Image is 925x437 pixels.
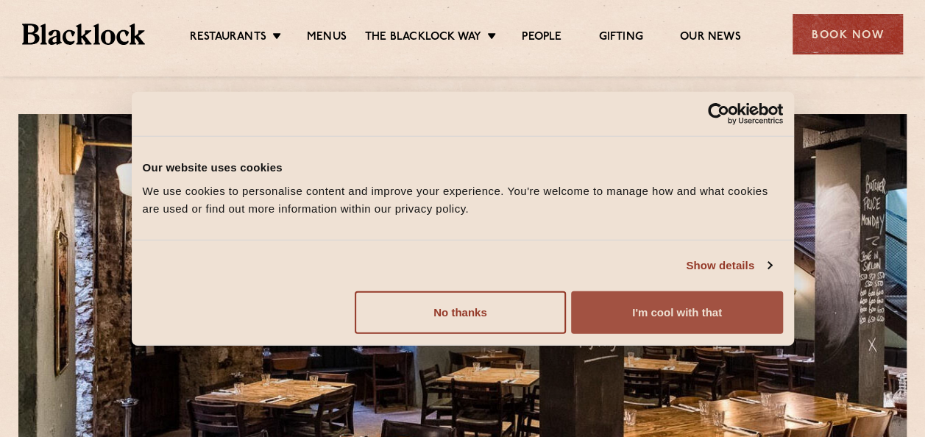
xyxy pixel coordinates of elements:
button: I'm cool with that [571,291,782,333]
div: Book Now [793,14,903,54]
a: Menus [307,30,347,46]
a: Gifting [598,30,642,46]
img: BL_Textured_Logo-footer-cropped.svg [22,24,145,44]
button: No thanks [355,291,566,333]
div: We use cookies to personalise content and improve your experience. You're welcome to manage how a... [143,182,783,217]
div: Our website uses cookies [143,159,783,177]
a: Restaurants [190,30,266,46]
a: Usercentrics Cookiebot - opens in a new window [654,103,783,125]
a: Show details [686,257,771,274]
a: People [522,30,561,46]
a: Our News [680,30,741,46]
a: The Blacklock Way [365,30,481,46]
